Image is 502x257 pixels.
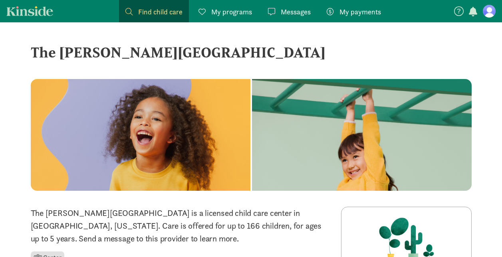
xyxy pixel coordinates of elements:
[281,6,311,17] span: Messages
[211,6,252,17] span: My programs
[339,6,381,17] span: My payments
[31,42,472,63] div: The [PERSON_NAME][GEOGRAPHIC_DATA]
[31,207,331,245] p: The [PERSON_NAME][GEOGRAPHIC_DATA] is a licensed child care center in [GEOGRAPHIC_DATA], [US_STAT...
[6,6,53,16] a: Kinside
[138,6,183,17] span: Find child care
